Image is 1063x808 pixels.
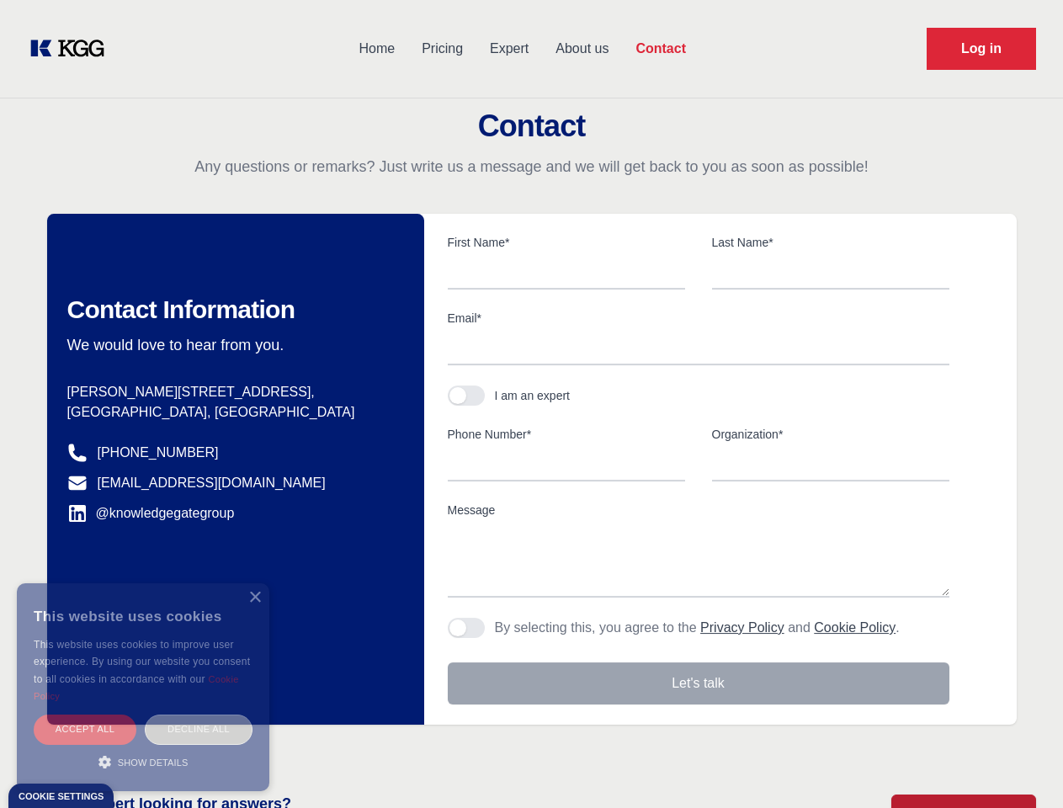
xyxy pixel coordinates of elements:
p: [PERSON_NAME][STREET_ADDRESS], [67,382,397,402]
label: Message [448,502,949,518]
div: Accept all [34,715,136,744]
span: This website uses cookies to improve user experience. By using our website you consent to all coo... [34,639,250,685]
h2: Contact Information [67,295,397,325]
a: Expert [476,27,542,71]
a: Home [345,27,408,71]
a: Pricing [408,27,476,71]
div: Cookie settings [19,792,104,801]
label: Organization* [712,426,949,443]
span: Show details [118,757,189,768]
button: Let's talk [448,662,949,704]
a: [PHONE_NUMBER] [98,443,219,463]
label: First Name* [448,234,685,251]
p: [GEOGRAPHIC_DATA], [GEOGRAPHIC_DATA] [67,402,397,423]
label: Last Name* [712,234,949,251]
div: This website uses cookies [34,596,252,636]
p: Any questions or remarks? Just write us a message and we will get back to you as soon as possible! [20,157,1043,177]
a: About us [542,27,622,71]
div: Decline all [145,715,252,744]
a: Contact [622,27,699,71]
a: Privacy Policy [700,620,784,635]
iframe: Chat Widget [979,727,1063,808]
a: KOL Knowledge Platform: Talk to Key External Experts (KEE) [27,35,118,62]
label: Email* [448,310,949,327]
a: Cookie Policy [814,620,896,635]
h2: Contact [20,109,1043,143]
p: We would love to hear from you. [67,335,397,355]
p: By selecting this, you agree to the and . [495,618,900,638]
div: Show details [34,753,252,770]
a: [EMAIL_ADDRESS][DOMAIN_NAME] [98,473,326,493]
a: @knowledgegategroup [67,503,235,524]
a: Cookie Policy [34,674,239,701]
div: I am an expert [495,387,571,404]
div: Close [248,592,261,604]
a: Request Demo [927,28,1036,70]
label: Phone Number* [448,426,685,443]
